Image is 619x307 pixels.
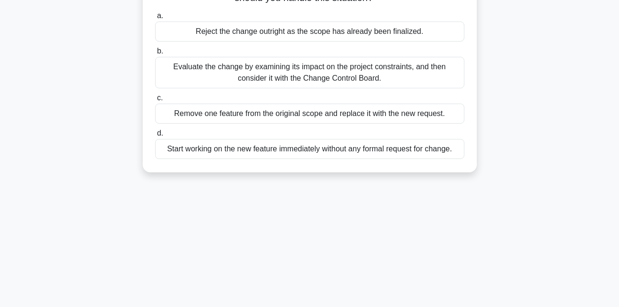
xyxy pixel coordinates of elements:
[157,47,163,55] span: b.
[155,21,464,42] div: Reject the change outright as the scope has already been finalized.
[157,129,163,137] span: d.
[157,94,163,102] span: c.
[155,139,464,159] div: Start working on the new feature immediately without any formal request for change.
[155,57,464,88] div: Evaluate the change by examining its impact on the project constraints, and then consider it with...
[157,11,163,20] span: a.
[155,104,464,124] div: Remove one feature from the original scope and replace it with the new request.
